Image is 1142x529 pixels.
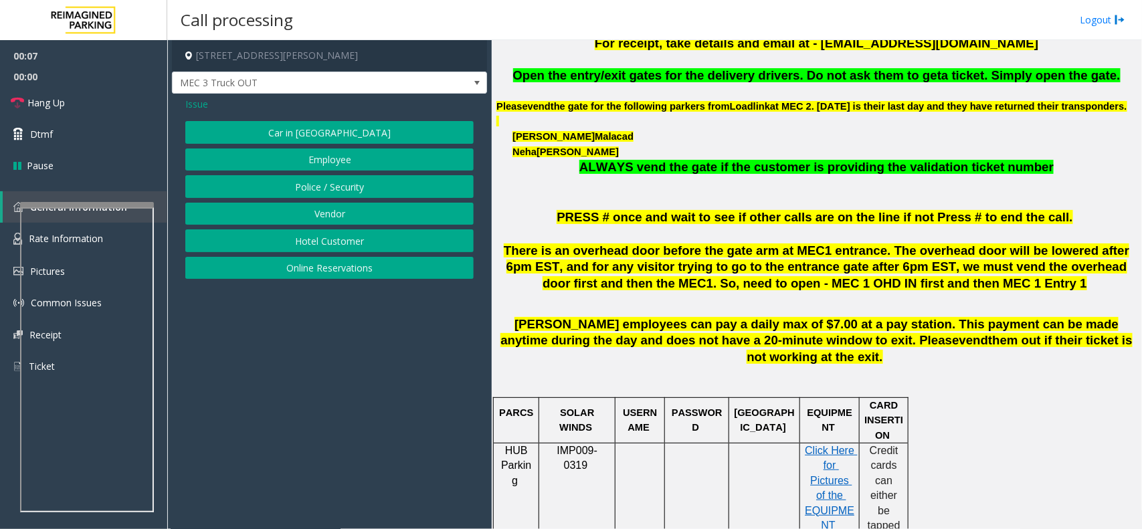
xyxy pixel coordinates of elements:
[735,407,795,433] span: [GEOGRAPHIC_DATA]
[499,407,533,418] span: PARCS
[172,40,487,72] h4: [STREET_ADDRESS][PERSON_NAME]
[185,148,474,171] button: Employee
[185,229,474,252] button: Hotel Customer
[500,317,1119,348] span: [PERSON_NAME] employees can pay a daily max of $7.00 at a pay station. This payment can be made a...
[513,68,942,82] span: Open the entry/exit gates for the delivery drivers. Do not ask them to get
[13,298,24,308] img: 'icon'
[1115,13,1125,27] img: logout
[3,191,167,223] a: General Information
[13,233,22,245] img: 'icon'
[672,407,723,433] span: PASSWORD
[959,333,989,348] span: vend
[512,146,537,157] span: Neha
[864,400,903,441] span: CARD INSERTION
[185,257,474,280] button: Online Reservations
[13,267,23,276] img: 'icon'
[501,445,531,486] span: HUB Parking
[174,3,300,36] h3: Call processing
[770,101,1127,112] span: at MEC 2. [DATE] is their last day and they have returned their transponders.
[504,243,1129,291] span: There is an overhead door before the gate arm at MEC1 entrance. The overhead door will be lowered...
[559,407,597,433] span: SOLAR WINDS
[173,72,423,94] span: MEC 3 Truck OUT
[13,202,23,212] img: 'icon'
[27,158,54,173] span: Pause
[623,407,657,433] span: USERNAME
[13,330,23,339] img: 'icon'
[30,201,127,213] span: General Information
[537,146,619,158] span: [PERSON_NAME]
[528,101,551,112] span: vend
[730,101,770,112] span: Loadlink
[27,96,65,110] span: Hang Up
[30,127,53,141] span: Dtmf
[185,121,474,144] button: Car in [GEOGRAPHIC_DATA]
[879,350,882,364] span: .
[496,101,527,112] span: Please
[551,101,730,112] span: the gate for the following parkers from
[557,210,1072,224] span: PRESS # once and wait to see if other calls are on the line if not Press # to end the call.
[13,360,22,373] img: 'icon'
[512,131,595,142] span: [PERSON_NAME]
[595,131,634,142] span: Malacad
[595,36,1038,50] span: For receipt, take details and email at - [EMAIL_ADDRESS][DOMAIN_NAME]
[185,175,474,198] button: Police / Security
[807,407,853,433] span: EQUIPMENT
[579,160,1054,174] span: ALWAYS vend the gate if the customer is providing the validation ticket number
[185,97,208,111] span: Issue
[1080,13,1125,27] a: Logout
[185,203,474,225] button: Vendor
[941,68,1120,82] span: a ticket. Simply open the gate.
